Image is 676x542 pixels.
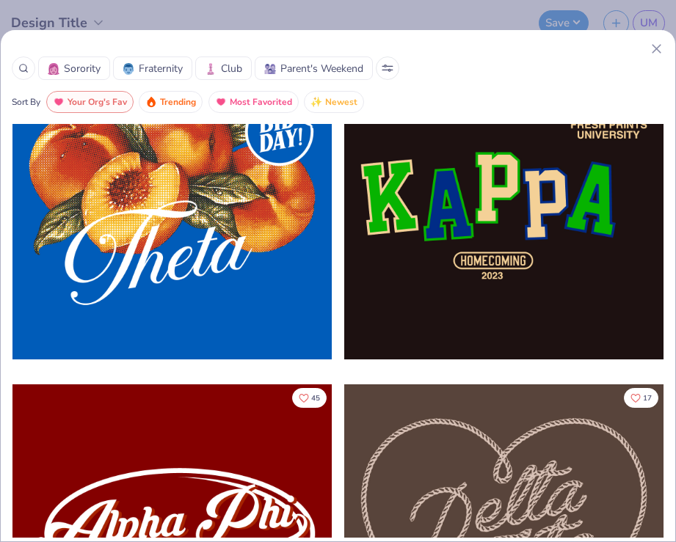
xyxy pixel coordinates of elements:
[113,56,192,80] button: FraternityFraternity
[38,56,110,80] button: SororitySorority
[68,94,127,111] span: Your Org's Fav
[304,91,364,113] button: Newest
[643,395,652,402] span: 17
[139,91,203,113] button: Trending
[195,56,252,80] button: ClubClub
[46,91,134,113] button: Your Org's Fav
[376,56,399,80] button: Sort Popup Button
[624,388,658,408] button: Like
[310,96,322,108] img: newest.gif
[205,63,217,75] img: Club
[12,95,40,109] div: Sort By
[292,388,327,408] button: Like
[139,61,183,76] span: Fraternity
[64,61,101,76] span: Sorority
[208,91,299,113] button: Most Favorited
[325,94,357,111] span: Newest
[48,63,59,75] img: Sorority
[145,96,157,108] img: trending.gif
[123,63,134,75] img: Fraternity
[264,63,276,75] img: Parent's Weekend
[221,61,242,76] span: Club
[53,96,65,108] img: most_fav.gif
[311,395,320,402] span: 45
[160,94,196,111] span: Trending
[230,94,292,111] span: Most Favorited
[255,56,373,80] button: Parent's WeekendParent's Weekend
[280,61,363,76] span: Parent's Weekend
[215,96,227,108] img: most_fav.gif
